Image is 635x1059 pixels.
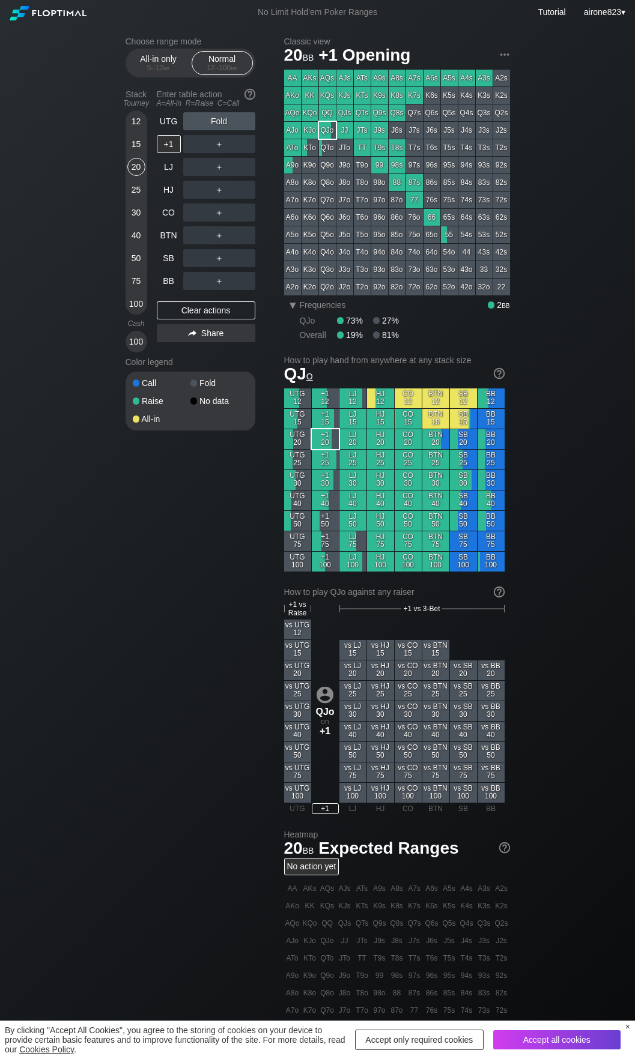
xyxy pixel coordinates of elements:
[458,192,475,208] div: 74s
[367,429,394,449] div: HJ 20
[302,192,318,208] div: K7o
[476,226,493,243] div: 53s
[319,157,336,173] div: Q9o
[502,300,509,310] span: bb
[231,64,237,72] span: bb
[371,157,388,173] div: 99
[395,490,422,510] div: CO 40
[284,37,510,46] h2: Classic view
[354,174,371,191] div: T8o
[300,330,337,340] div: Overall
[424,104,440,121] div: Q6s
[395,409,422,429] div: CO 15
[422,490,449,510] div: BTN 40
[371,87,388,104] div: K9s
[367,388,394,408] div: HJ 12
[339,429,366,449] div: LJ 20
[395,388,422,408] div: CO 12
[389,209,406,226] div: 86o
[406,157,423,173] div: 97s
[197,64,248,72] div: 12 – 100
[284,209,301,226] div: A6o
[302,244,318,261] div: K4o
[302,70,318,86] div: AKs
[183,112,255,130] div: Fold
[339,470,366,490] div: LJ 30
[458,104,475,121] div: Q4s
[284,511,311,531] div: UTG 50
[389,244,406,261] div: 84o
[441,279,458,295] div: 52o
[424,157,440,173] div: 96s
[302,279,318,295] div: K2o
[354,157,371,173] div: T9o
[337,330,373,340] div: 19%
[339,409,366,429] div: LJ 15
[336,157,353,173] div: J9o
[422,429,449,449] div: BTN 20
[406,209,423,226] div: 76o
[441,122,458,139] div: J5s
[441,226,458,243] div: 55
[476,139,493,156] div: T3s
[476,104,493,121] div: Q3s
[127,204,145,222] div: 30
[302,122,318,139] div: KJo
[284,429,311,449] div: UTG 20
[493,104,510,121] div: Q2s
[354,261,371,278] div: T3o
[441,261,458,278] div: 53o
[450,450,477,469] div: SB 25
[306,369,313,382] span: o
[395,470,422,490] div: CO 30
[478,429,505,449] div: BB 20
[319,279,336,295] div: Q2o
[371,70,388,86] div: A9s
[493,209,510,226] div: 62s
[300,316,337,325] div: QJo
[126,352,255,372] div: Color legend
[389,226,406,243] div: 85o
[458,139,475,156] div: T4s
[493,70,510,86] div: A2s
[371,209,388,226] div: 96o
[458,226,475,243] div: 54s
[367,511,394,531] div: HJ 50
[354,209,371,226] div: T6o
[302,174,318,191] div: K8o
[133,64,184,72] div: 5 – 12
[183,226,255,244] div: ＋
[476,174,493,191] div: 83s
[284,364,313,383] span: QJ
[538,7,566,17] a: Tutorial
[389,157,406,173] div: 98s
[476,157,493,173] div: 93s
[422,388,449,408] div: BTN 12
[302,87,318,104] div: KK
[157,158,181,176] div: LJ
[157,112,181,130] div: UTG
[424,279,440,295] div: 62o
[441,104,458,121] div: Q5s
[493,279,510,295] div: 22
[157,272,181,290] div: BB
[337,316,373,325] div: 73%
[478,409,505,429] div: BB 15
[183,204,255,222] div: ＋
[312,470,339,490] div: +1 30
[424,261,440,278] div: 63o
[450,429,477,449] div: SB 20
[284,192,301,208] div: A7o
[367,470,394,490] div: HJ 30
[317,46,412,66] span: +1 Opening
[302,209,318,226] div: K6o
[476,70,493,86] div: A3s
[319,226,336,243] div: Q5o
[493,122,510,139] div: J2s
[336,209,353,226] div: J6o
[371,122,388,139] div: J9s
[371,104,388,121] div: Q9s
[354,70,371,86] div: ATs
[284,244,301,261] div: A4o
[284,139,301,156] div: ATo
